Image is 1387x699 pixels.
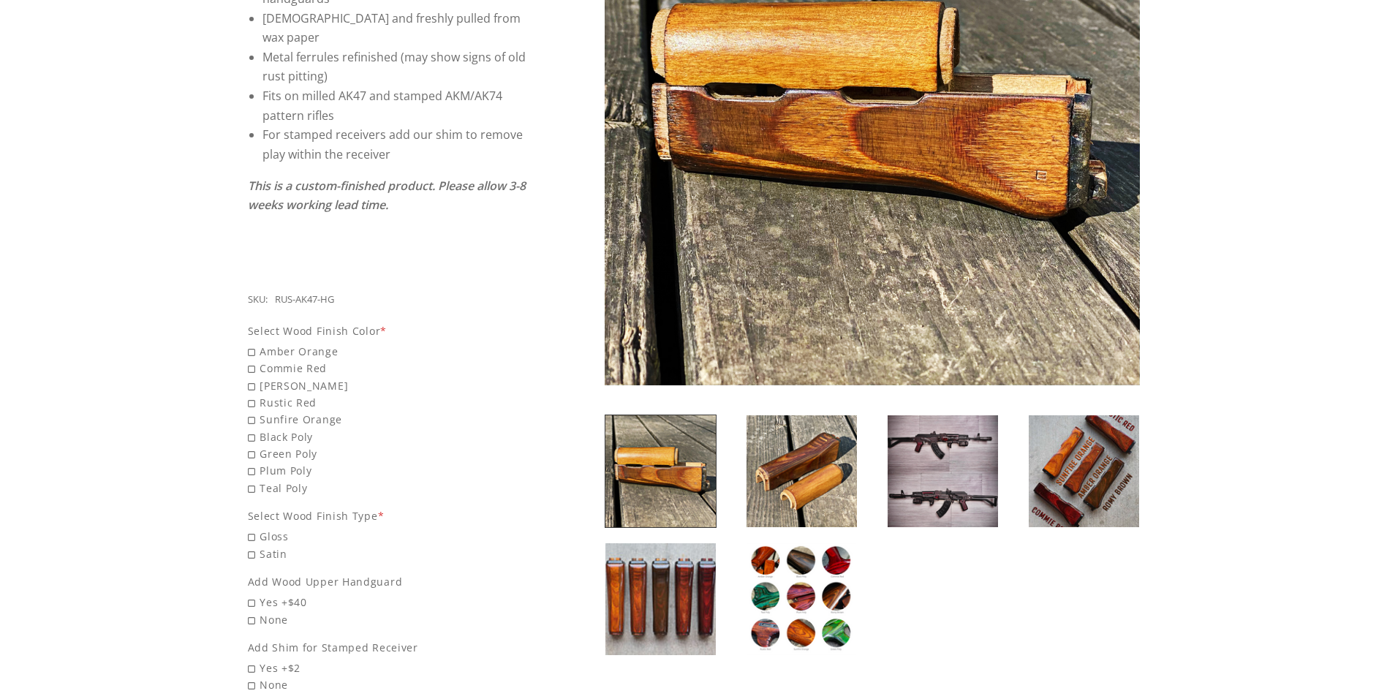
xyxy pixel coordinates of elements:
span: Amber Orange [248,343,528,360]
span: Black Poly [248,428,528,445]
span: Satin [248,545,528,562]
span: Green Poly [248,445,528,462]
span: For stamped receivers add our shim to remove play within the receiver [262,126,523,162]
span: None [248,676,528,693]
span: Commie Red [248,360,528,377]
div: SKU: [248,292,268,308]
span: Yes +$40 [248,594,528,611]
img: Russian AK47 Handguard [747,415,857,527]
li: Metal ferrules refinished (may show signs of old rust pitting) [262,48,528,86]
img: Russian AK47 Handguard [888,415,998,527]
img: Russian AK47 Handguard [1029,415,1139,527]
span: Sunfire Orange [248,411,528,428]
img: Russian AK47 Handguard [605,543,716,655]
em: This is a custom-finished product. Please allow 3-8 weeks working lead time. [248,178,526,214]
img: Russian AK47 Handguard [747,543,857,655]
span: Teal Poly [248,480,528,496]
li: Fits on milled AK47 and stamped AKM/AK74 pattern rifles [262,86,528,125]
div: Select Wood Finish Type [248,507,528,524]
span: [PERSON_NAME] [248,377,528,394]
span: Rustic Red [248,394,528,411]
span: Plum Poly [248,462,528,479]
img: Russian AK47 Handguard [605,415,716,527]
li: [DEMOGRAPHIC_DATA] and freshly pulled from wax paper [262,9,528,48]
div: RUS-AK47-HG [275,292,334,308]
div: Add Wood Upper Handguard [248,573,528,590]
span: None [248,611,528,628]
div: Add Shim for Stamped Receiver [248,639,528,656]
div: Select Wood Finish Color [248,322,528,339]
span: Gloss [248,528,528,545]
span: Yes +$2 [248,660,528,676]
